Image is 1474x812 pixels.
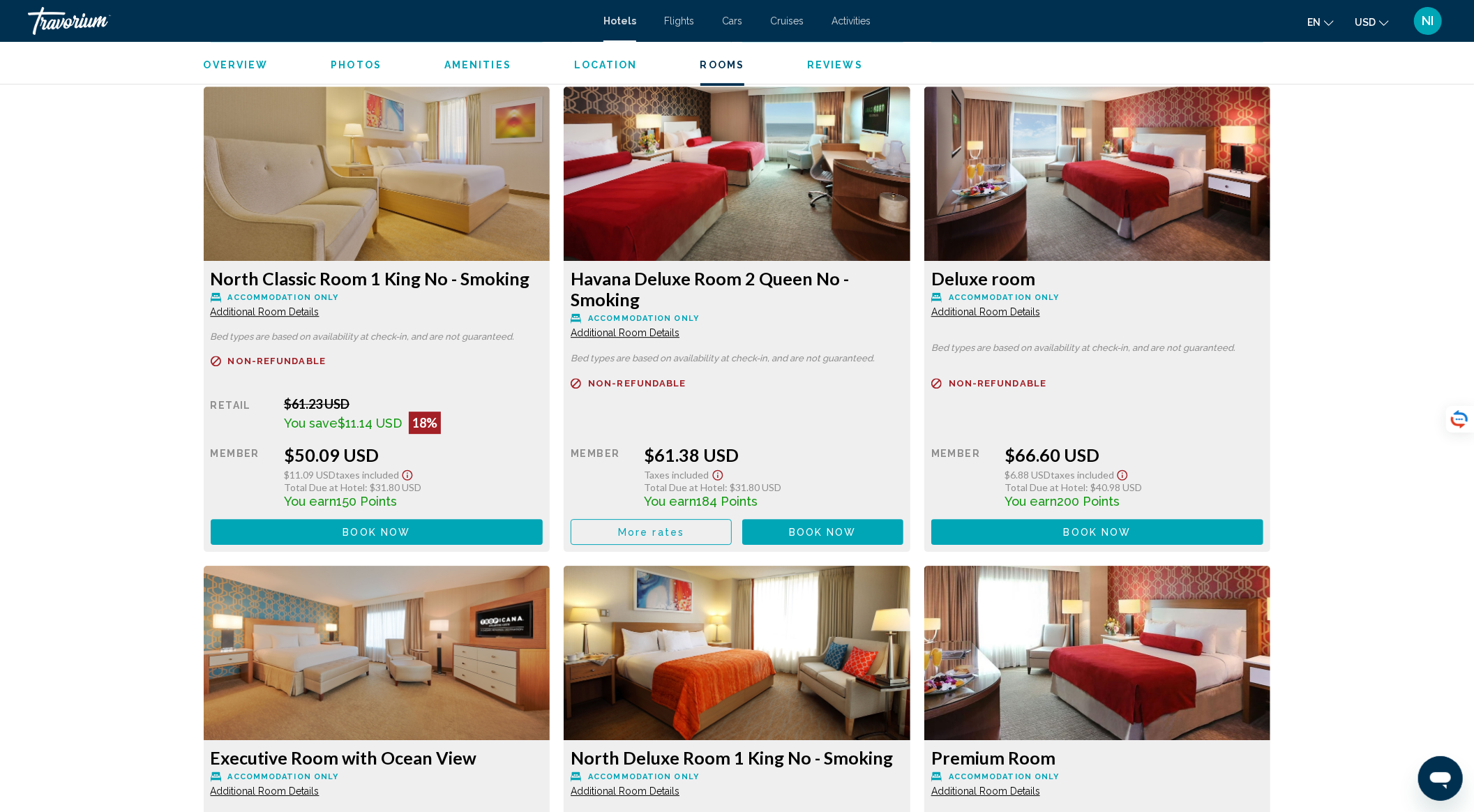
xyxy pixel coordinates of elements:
span: Accommodation Only [949,293,1060,302]
button: Change language [1307,12,1334,32]
div: $61.38 USD [645,444,903,465]
span: Book now [1064,527,1131,538]
span: Additional Room Details [931,306,1040,317]
iframe: Кнопка для запуску вікна повідомлень [1418,756,1463,801]
h3: Havana Deluxe Room 2 Queen No - Smoking [571,268,903,310]
span: Additional Room Details [571,785,679,797]
span: $11.09 USD [284,469,336,481]
p: Bed types are based on availability at check-in, and are not guaranteed. [211,332,543,342]
button: Amenities [444,59,511,71]
span: Taxes included [1051,469,1114,481]
img: b9d616f9-6ba1-4c65-b907-4e58313383d4.jpeg [204,566,550,740]
span: You earn [645,494,697,509]
span: Accommodation Only [228,293,339,302]
span: Additional Room Details [211,306,319,317]
button: Book now [931,519,1264,545]
span: Reviews [807,59,863,70]
span: Total Due at Hotel [284,481,365,493]
span: You earn [284,494,336,509]
button: Location [574,59,638,71]
span: You save [284,416,338,430]
div: Member [211,444,273,509]
button: Photos [331,59,382,71]
a: Cars [722,15,742,27]
span: Taxes included [645,469,709,481]
div: Member [571,444,633,509]
a: Cruises [770,15,804,27]
span: USD [1355,17,1376,28]
span: NI [1422,14,1434,28]
p: Bed types are based on availability at check-in, and are not guaranteed. [571,354,903,363]
span: Photos [331,59,382,70]
span: Accommodation Only [949,772,1060,781]
span: Accommodation Only [588,772,699,781]
div: : $31.80 USD [645,481,903,493]
span: Non-refundable [949,379,1046,388]
h3: Deluxe room [931,268,1264,289]
span: Accommodation Only [588,314,699,323]
span: $6.88 USD [1005,469,1051,481]
span: Location [574,59,638,70]
h3: Executive Room with Ocean View [211,747,543,768]
span: 200 Points [1057,494,1120,509]
span: You earn [1005,494,1057,509]
div: $66.60 USD [1005,444,1263,465]
button: Show Taxes and Fees disclaimer [1114,465,1131,481]
span: Additional Room Details [211,785,319,797]
div: : $31.80 USD [284,481,543,493]
span: More rates [618,527,684,538]
a: Activities [832,15,871,27]
h3: Premium Room [931,747,1264,768]
span: Non-refundable [588,379,686,388]
h3: North Deluxe Room 1 King No - Smoking [571,747,903,768]
span: Book now [343,527,410,538]
span: 150 Points [336,494,397,509]
button: Reviews [807,59,863,71]
a: Hotels [603,15,636,27]
div: 18% [409,412,441,434]
span: $11.14 USD [338,416,402,430]
div: $61.23 USD [284,396,543,412]
span: Rooms [700,59,745,70]
span: Amenities [444,59,511,70]
button: Rooms [700,59,745,71]
h3: North Classic Room 1 King No - Smoking [211,268,543,289]
span: Non-refundable [228,356,326,366]
div: Member [931,444,994,509]
button: Change currency [1355,12,1389,32]
span: Accommodation Only [228,772,339,781]
span: Additional Room Details [571,327,679,338]
img: 22f34921-844f-42a6-9637-7ec775ae80c0.jpeg [924,87,1271,261]
img: 40f6acb2-2acd-434a-befe-bbedac1dee24.jpeg [564,87,910,261]
span: 184 Points [697,494,758,509]
img: aae16115-800c-483d-ba88-28e65f72c8dc.jpeg [204,87,550,261]
img: 4577b000-3e38-4cf4-8dfa-02a141c1a4c0.jpeg [564,566,910,740]
button: More rates [571,519,732,545]
button: User Menu [1410,6,1446,36]
span: Taxes included [336,469,399,481]
span: Book now [789,527,857,538]
span: Additional Room Details [931,785,1040,797]
button: Show Taxes and Fees disclaimer [709,465,726,481]
button: Book now [742,519,903,545]
a: Flights [664,15,694,27]
div: Retail [211,396,273,434]
span: Overview [204,59,269,70]
button: Show Taxes and Fees disclaimer [399,465,416,481]
div: $50.09 USD [284,444,543,465]
button: Overview [204,59,269,71]
img: 223226c4-bd62-4d57-8549-8a76be677028.jpeg [924,566,1271,740]
span: en [1307,17,1321,28]
div: : $40.98 USD [1005,481,1263,493]
span: Total Due at Hotel [645,481,725,493]
button: Book now [211,519,543,545]
a: Travorium [28,7,589,35]
p: Bed types are based on availability at check-in, and are not guaranteed. [931,343,1264,353]
span: Total Due at Hotel [1005,481,1085,493]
